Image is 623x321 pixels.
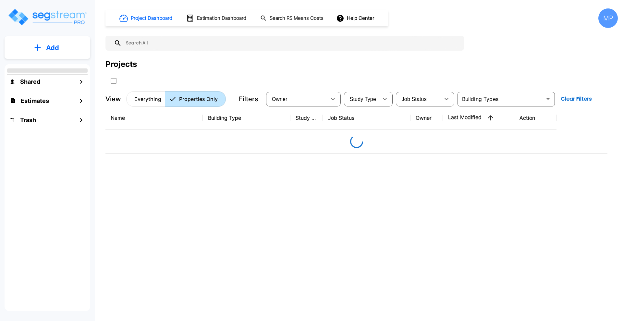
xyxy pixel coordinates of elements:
th: Owner [410,106,443,130]
th: Job Status [323,106,410,130]
div: Select [345,90,378,108]
th: Name [105,106,203,130]
div: Select [397,90,440,108]
div: Projects [105,58,137,70]
h1: Shared [20,77,40,86]
span: Job Status [402,96,427,102]
button: Properties Only [165,91,226,107]
div: Platform [126,91,226,107]
button: Project Dashboard [117,11,176,25]
span: Study Type [350,96,376,102]
button: Add [5,38,90,57]
button: Help Center [335,12,377,24]
h1: Search RS Means Costs [270,15,324,22]
button: Clear Filters [558,93,594,105]
th: Building Type [203,106,290,130]
div: MP [598,8,618,28]
span: Owner [272,96,287,102]
p: View [105,94,121,104]
h1: Trash [20,116,36,124]
button: Search RS Means Costs [258,12,327,25]
button: Everything [126,91,165,107]
input: Search All [122,36,461,51]
div: Select [267,90,326,108]
button: SelectAll [107,74,120,87]
img: Logo [7,8,87,26]
input: Building Types [459,94,542,104]
th: Study Type [290,106,323,130]
button: Open [544,94,553,104]
p: Properties Only [179,95,218,103]
p: Add [46,43,59,53]
h1: Estimates [21,96,49,105]
p: Everything [134,95,161,103]
button: Estimation Dashboard [184,11,250,25]
h1: Project Dashboard [131,15,172,22]
th: Last Modified [443,106,514,130]
th: Action [514,106,556,130]
h1: Estimation Dashboard [197,15,246,22]
p: Filters [239,94,258,104]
